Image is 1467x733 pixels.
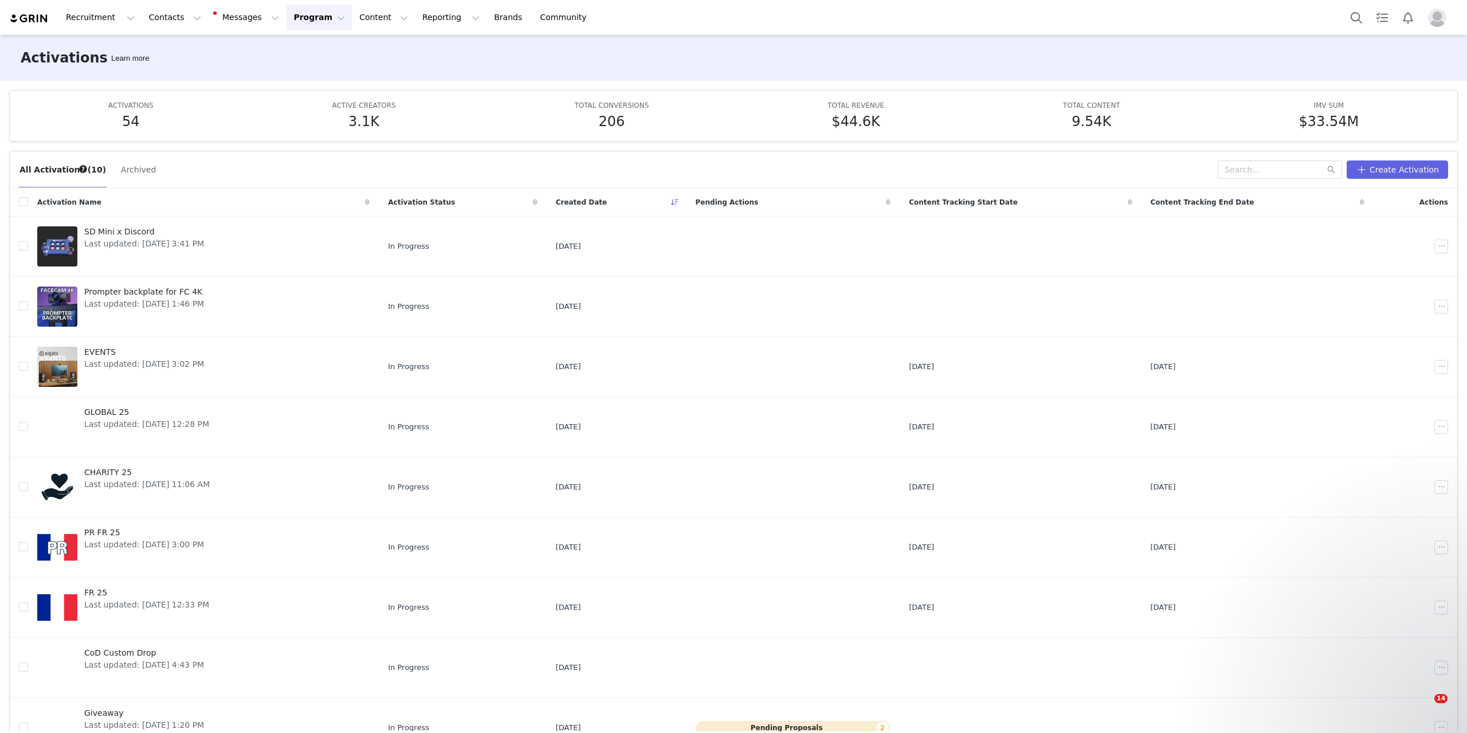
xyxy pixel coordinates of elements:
[388,361,429,373] span: In Progress
[37,284,370,330] a: Prompter backplate for FC 4KLast updated: [DATE] 1:46 PM
[388,197,455,207] span: Activation Status
[1374,190,1457,214] div: Actions
[37,524,370,570] a: PR FR 25Last updated: [DATE] 3:00 PM
[556,361,581,373] span: [DATE]
[19,160,107,179] button: All Activations (10)
[1299,111,1359,132] h5: $33.54M
[120,160,156,179] button: Archived
[415,5,487,30] button: Reporting
[84,527,204,539] span: PR FR 25
[348,111,379,132] h5: 3.1K
[84,467,210,479] span: CHARITY 25
[122,111,140,132] h5: 54
[84,286,204,298] span: Prompter backplate for FC 4K
[108,101,154,109] span: ACTIVATIONS
[1370,5,1395,30] a: Tasks
[1151,542,1176,553] span: [DATE]
[84,238,204,250] span: Last updated: [DATE] 3:41 PM
[209,5,286,30] button: Messages
[1344,5,1369,30] button: Search
[1313,101,1344,109] span: IMV SUM
[1327,166,1335,174] i: icon: search
[37,197,101,207] span: Activation Name
[37,404,370,450] a: GLOBAL 25Last updated: [DATE] 12:28 PM
[388,542,429,553] span: In Progress
[831,111,880,132] h5: $44.6K
[388,602,429,613] span: In Progress
[1072,111,1111,132] h5: 9.54K
[1151,421,1176,433] span: [DATE]
[574,101,649,109] span: TOTAL CONVERSIONS
[37,585,370,630] a: FR 25Last updated: [DATE] 12:33 PM
[78,164,88,174] div: Tooltip anchor
[1151,197,1254,207] span: Content Tracking End Date
[84,298,204,310] span: Last updated: [DATE] 1:46 PM
[84,587,209,599] span: FR 25
[21,48,108,68] h3: Activations
[109,53,151,64] div: Tooltip anchor
[1226,622,1456,702] iframe: Intercom notifications message
[84,406,209,418] span: GLOBAL 25
[556,301,581,312] span: [DATE]
[1151,602,1176,613] span: [DATE]
[534,5,599,30] a: Community
[59,5,142,30] button: Recruitment
[556,241,581,252] span: [DATE]
[827,101,884,109] span: TOTAL REVENUE
[556,542,581,553] span: [DATE]
[84,707,204,719] span: Giveaway
[909,361,934,373] span: [DATE]
[1428,9,1446,27] img: placeholder-profile.jpg
[696,197,759,207] span: Pending Actions
[37,464,370,510] a: CHARITY 25Last updated: [DATE] 11:06 AM
[142,5,208,30] button: Contacts
[1411,694,1438,722] iframe: Intercom live chat
[84,479,210,491] span: Last updated: [DATE] 11:06 AM
[84,418,209,430] span: Last updated: [DATE] 12:28 PM
[37,645,370,691] a: CoD Custom DropLast updated: [DATE] 4:43 PM
[1151,361,1176,373] span: [DATE]
[556,421,581,433] span: [DATE]
[37,224,370,269] a: SD Mini x DiscordLast updated: [DATE] 3:41 PM
[1395,5,1421,30] button: Notifications
[1347,160,1448,179] button: Create Activation
[84,346,204,358] span: EVENTS
[388,481,429,493] span: In Progress
[84,647,204,659] span: CoD Custom Drop
[84,358,204,370] span: Last updated: [DATE] 3:02 PM
[556,602,581,613] span: [DATE]
[909,602,934,613] span: [DATE]
[1421,9,1458,27] button: Profile
[84,226,204,238] span: SD Mini x Discord
[352,5,415,30] button: Content
[909,197,1018,207] span: Content Tracking Start Date
[909,421,934,433] span: [DATE]
[388,241,429,252] span: In Progress
[556,481,581,493] span: [DATE]
[84,659,204,671] span: Last updated: [DATE] 4:43 PM
[388,662,429,673] span: In Progress
[9,13,49,24] img: grin logo
[1063,101,1120,109] span: TOTAL CONTENT
[556,197,607,207] span: Created Date
[84,539,204,551] span: Last updated: [DATE] 3:00 PM
[598,111,625,132] h5: 206
[1434,694,1448,703] span: 14
[487,5,532,30] a: Brands
[909,481,934,493] span: [DATE]
[84,719,204,731] span: Last updated: [DATE] 1:20 PM
[1151,481,1176,493] span: [DATE]
[84,599,209,611] span: Last updated: [DATE] 12:33 PM
[287,5,352,30] button: Program
[37,344,370,390] a: EVENTSLast updated: [DATE] 3:02 PM
[1218,160,1342,179] input: Search...
[556,662,581,673] span: [DATE]
[909,542,934,553] span: [DATE]
[332,101,395,109] span: ACTIVE CREATORS
[388,301,429,312] span: In Progress
[388,421,429,433] span: In Progress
